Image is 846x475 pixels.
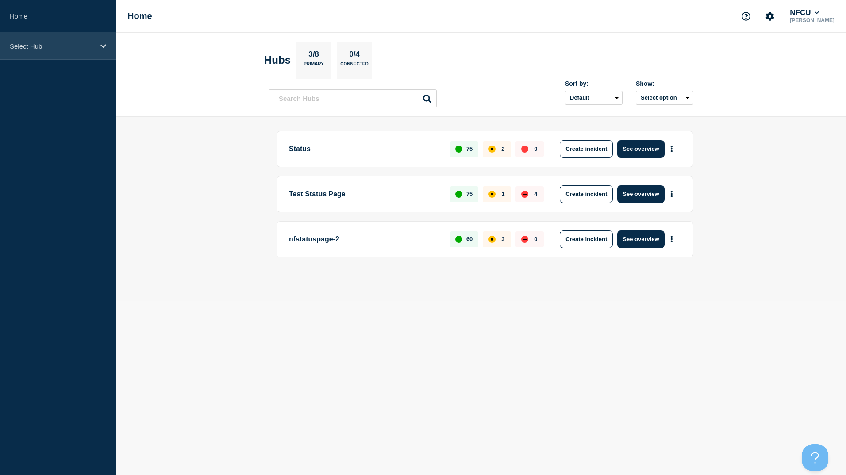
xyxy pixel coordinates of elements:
[617,185,664,203] button: See overview
[264,54,291,66] h2: Hubs
[269,89,437,107] input: Search Hubs
[466,236,473,242] p: 60
[666,141,677,157] button: More actions
[560,185,613,203] button: Create incident
[617,140,664,158] button: See overview
[534,236,537,242] p: 0
[761,7,779,26] button: Account settings
[466,191,473,197] p: 75
[788,17,836,23] p: [PERSON_NAME]
[346,50,363,61] p: 0/4
[666,231,677,247] button: More actions
[560,230,613,248] button: Create incident
[10,42,95,50] p: Select Hub
[521,191,528,198] div: down
[666,186,677,202] button: More actions
[455,146,462,153] div: up
[289,185,440,203] p: Test Status Page
[565,80,623,87] div: Sort by:
[636,91,693,105] button: Select option
[521,146,528,153] div: down
[501,146,504,152] p: 2
[488,146,496,153] div: affected
[560,140,613,158] button: Create incident
[802,444,828,471] iframe: Help Scout Beacon - Open
[534,146,537,152] p: 0
[565,91,623,105] select: Sort by
[340,61,368,71] p: Connected
[304,61,324,71] p: Primary
[289,230,440,248] p: nfstatuspage-2
[534,191,537,197] p: 4
[636,80,693,87] div: Show:
[455,191,462,198] div: up
[788,8,821,17] button: NFCU
[521,236,528,243] div: down
[501,236,504,242] p: 3
[455,236,462,243] div: up
[501,191,504,197] p: 1
[305,50,323,61] p: 3/8
[466,146,473,152] p: 75
[488,191,496,198] div: affected
[737,7,755,26] button: Support
[127,11,152,21] h1: Home
[488,236,496,243] div: affected
[289,140,440,158] p: Status
[617,230,664,248] button: See overview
